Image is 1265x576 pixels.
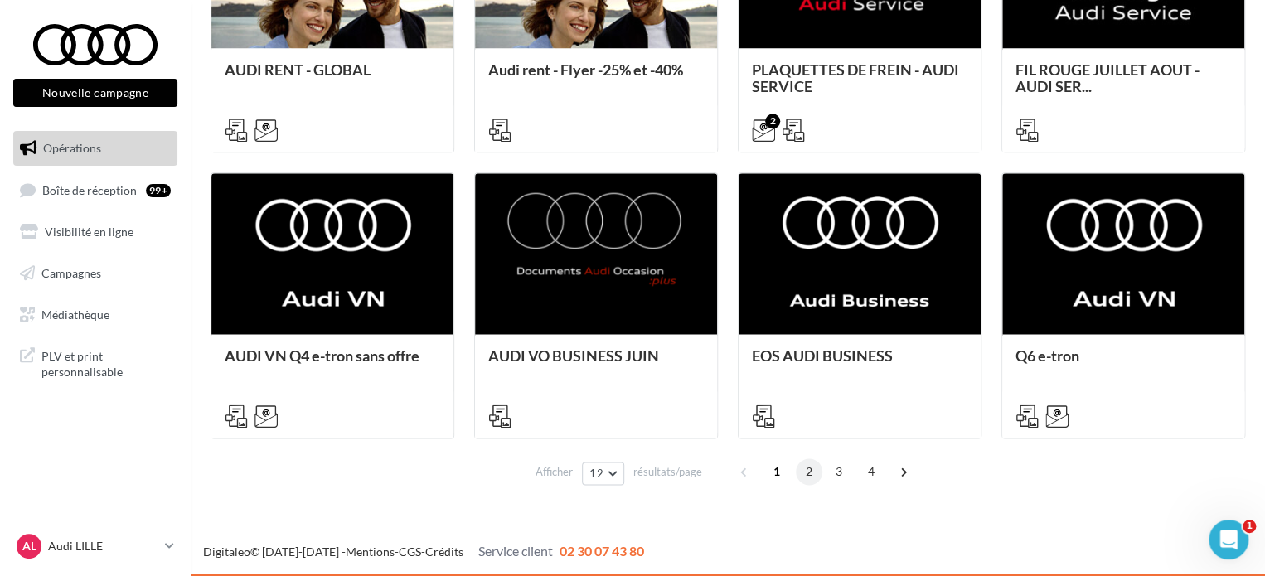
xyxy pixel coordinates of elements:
[488,346,659,365] span: AUDI VO BUSINESS JUIN
[560,543,644,559] span: 02 30 07 43 80
[1015,346,1079,365] span: Q6 e-tron
[10,131,181,166] a: Opérations
[10,215,181,249] a: Visibilité en ligne
[346,545,395,559] a: Mentions
[765,114,780,128] div: 2
[48,538,158,554] p: Audi LILLE
[752,346,893,365] span: EOS AUDI BUSINESS
[536,464,573,480] span: Afficher
[633,464,702,480] span: résultats/page
[41,266,101,280] span: Campagnes
[10,338,181,387] a: PLV et print personnalisable
[43,141,101,155] span: Opérations
[425,545,463,559] a: Crédits
[752,61,959,95] span: PLAQUETTES DE FREIN - AUDI SERVICE
[41,345,171,380] span: PLV et print personnalisable
[41,307,109,321] span: Médiathèque
[203,545,644,559] span: © [DATE]-[DATE] - - -
[796,458,822,485] span: 2
[582,462,624,485] button: 12
[225,346,419,365] span: AUDI VN Q4 e-tron sans offre
[45,225,133,239] span: Visibilité en ligne
[10,172,181,208] a: Boîte de réception99+
[146,184,171,197] div: 99+
[225,61,371,79] span: AUDI RENT - GLOBAL
[826,458,852,485] span: 3
[22,538,36,554] span: AL
[13,530,177,562] a: AL Audi LILLE
[1243,520,1256,533] span: 1
[1209,520,1248,559] iframe: Intercom live chat
[858,458,885,485] span: 4
[478,543,553,559] span: Service client
[1015,61,1200,95] span: FIL ROUGE JUILLET AOUT - AUDI SER...
[13,79,177,107] button: Nouvelle campagne
[42,182,137,196] span: Boîte de réception
[399,545,421,559] a: CGS
[488,61,683,79] span: Audi rent - Flyer -25% et -40%
[203,545,250,559] a: Digitaleo
[10,256,181,291] a: Campagnes
[589,467,603,480] span: 12
[10,298,181,332] a: Médiathèque
[763,458,790,485] span: 1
